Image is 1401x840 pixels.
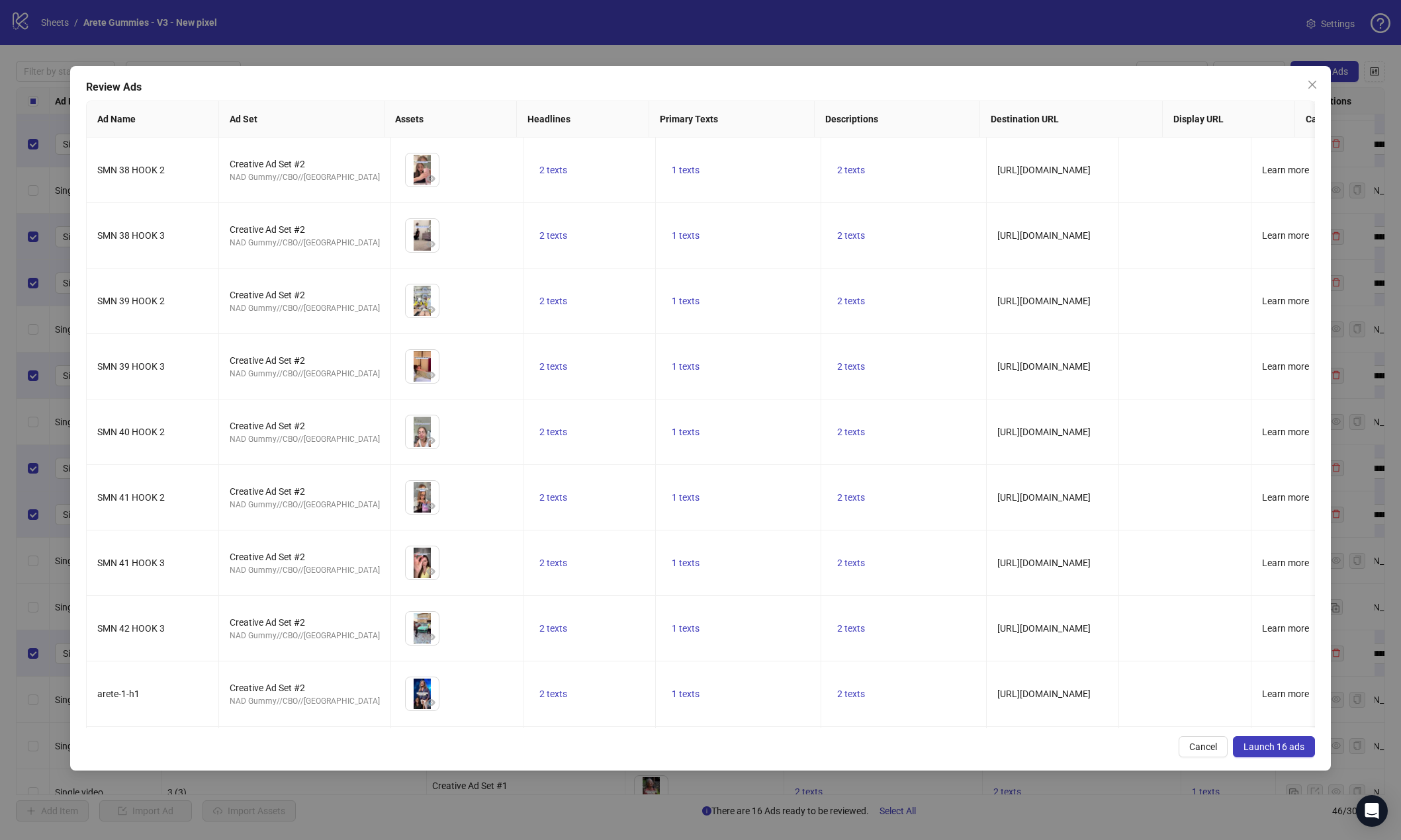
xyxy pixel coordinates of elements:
button: Preview [423,433,439,448]
th: Assets [384,101,517,138]
th: Descriptions [815,101,980,138]
span: [URL][DOMAIN_NAME] [997,296,1091,306]
th: Ad Name [87,101,219,138]
th: Destination URL [980,101,1163,138]
th: Primary Texts [649,101,815,138]
span: eye [426,436,435,445]
span: Learn more [1262,689,1309,699]
span: 1 texts [672,361,700,372]
button: 2 texts [534,293,572,309]
span: eye [426,370,435,380]
div: Creative Ad Set #2 [230,222,380,237]
span: 1 texts [672,427,700,437]
span: Learn more [1262,427,1309,437]
span: close [1307,79,1318,90]
button: 1 texts [666,358,705,374]
span: Learn more [1262,296,1309,306]
div: NAD Gummy//CBO//[GEOGRAPHIC_DATA] [230,499,380,511]
button: 2 texts [832,358,870,374]
button: Preview [423,694,439,710]
span: eye [426,698,435,707]
button: 1 texts [666,555,705,571]
span: 2 texts [837,689,865,699]
span: SMN 38 HOOK 2 [97,165,165,175]
div: Creative Ad Set #2 [230,157,380,171]
span: 1 texts [672,165,700,175]
button: 2 texts [832,555,870,571]
span: [URL][DOMAIN_NAME] [997,492,1091,503]
button: 2 texts [832,489,870,505]
span: [URL][DOMAIN_NAME] [997,427,1091,437]
button: Close [1302,74,1323,95]
button: Cancel [1179,736,1228,757]
div: Review Ads [86,79,1315,95]
button: 2 texts [832,620,870,636]
button: Preview [423,498,439,514]
button: Preview [423,302,439,317]
div: Creative Ad Set #2 [230,288,380,302]
span: 2 texts [837,165,865,175]
button: 1 texts [666,228,705,243]
div: Creative Ad Set #2 [230,550,380,564]
span: 2 texts [837,623,865,634]
button: Preview [423,236,439,252]
button: 2 texts [534,162,572,178]
div: NAD Gummy//CBO//[GEOGRAPHIC_DATA] [230,171,380,184]
span: 2 texts [539,558,567,568]
span: 2 texts [539,165,567,175]
th: Call to Action [1295,101,1394,138]
span: eye [426,305,435,314]
img: Asset 1 [406,350,439,383]
button: 1 texts [666,293,705,309]
img: Asset 1 [406,219,439,252]
span: 2 texts [837,427,865,437]
button: 1 texts [666,620,705,636]
div: NAD Gummy//CBO//[GEOGRAPHIC_DATA] [230,695,380,708]
img: Asset 1 [406,546,439,579]
span: Learn more [1262,623,1309,634]
img: Asset 1 [406,153,439,187]
div: NAD Gummy//CBO//[GEOGRAPHIC_DATA] [230,302,380,315]
button: 2 texts [832,228,870,243]
div: Open Intercom Messenger [1356,795,1388,827]
button: 2 texts [832,686,870,702]
span: [URL][DOMAIN_NAME] [997,623,1091,634]
span: 2 texts [837,492,865,503]
button: 1 texts [666,162,705,178]
span: 2 texts [539,361,567,372]
div: NAD Gummy//CBO//[GEOGRAPHIC_DATA] [230,368,380,380]
span: Learn more [1262,165,1309,175]
div: Creative Ad Set #2 [230,681,380,695]
span: SMN 39 HOOK 2 [97,296,165,306]
span: Learn more [1262,558,1309,568]
button: 2 texts [534,686,572,702]
button: 1 texts [666,489,705,505]
span: 2 texts [837,361,865,372]
span: 1 texts [672,623,700,634]
button: Preview [423,629,439,645]
button: 1 texts [666,424,705,440]
div: NAD Gummy//CBO//[GEOGRAPHIC_DATA] [230,630,380,642]
span: 1 texts [672,296,700,306]
span: eye [426,174,435,183]
span: 1 texts [672,230,700,241]
span: SMN 40 HOOK 2 [97,427,165,437]
button: Launch 16 ads [1233,736,1315,757]
span: 1 texts [672,492,700,503]
th: Headlines [517,101,649,138]
th: Ad Set [219,101,384,138]
div: Creative Ad Set #2 [230,615,380,630]
span: 1 texts [672,558,700,568]
th: Display URL [1163,101,1295,138]
span: 2 texts [837,296,865,306]
img: Asset 1 [406,284,439,317]
span: [URL][DOMAIN_NAME] [997,558,1091,568]
span: 2 texts [539,427,567,437]
img: Asset 1 [406,481,439,514]
div: Creative Ad Set #2 [230,484,380,499]
span: Learn more [1262,492,1309,503]
span: eye [426,632,435,642]
button: 2 texts [534,620,572,636]
span: Learn more [1262,230,1309,241]
button: Preview [423,564,439,579]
